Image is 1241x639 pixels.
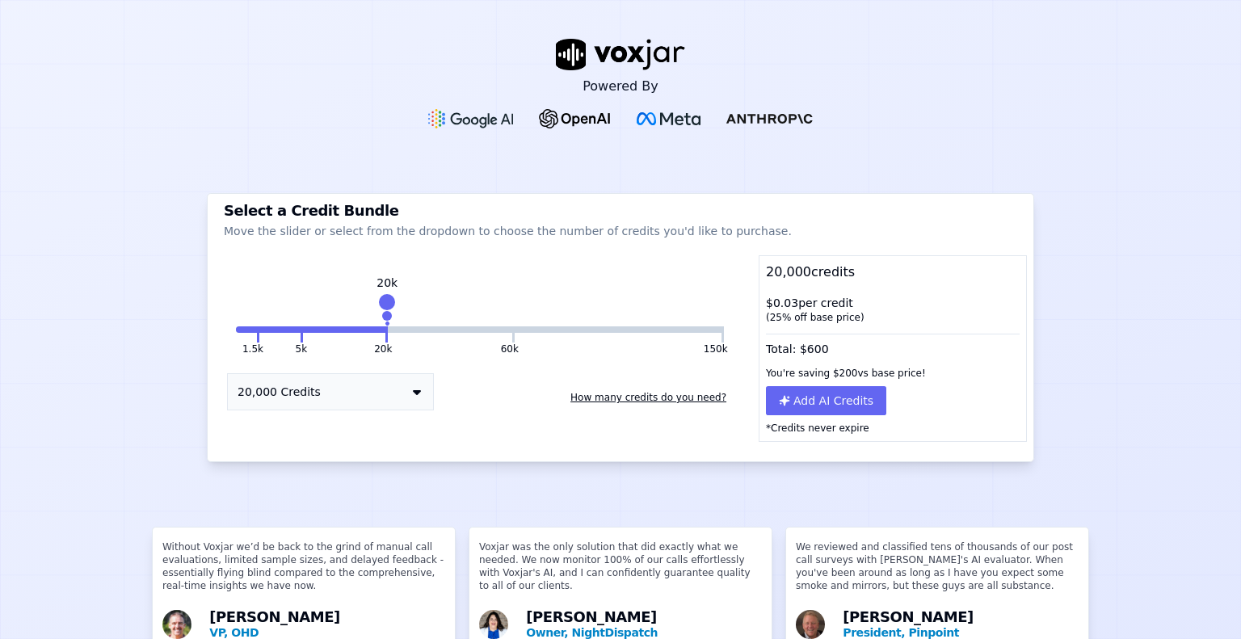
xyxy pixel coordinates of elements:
div: $ 0.03 per credit [759,288,1026,330]
button: 20,000 Credits [227,373,434,410]
button: 20k [374,343,392,355]
p: Voxjar was the only solution that did exactly what we needed. We now monitor 100% of our calls ef... [479,540,762,605]
img: Avatar [796,610,825,639]
p: Powered By [583,77,658,96]
img: Meta Logo [637,112,700,125]
div: 20,000 credits [759,256,1026,288]
img: Avatar [479,610,508,639]
div: You're saving $ 200 vs base price! [759,360,1026,386]
button: 60k [388,326,511,333]
img: OpenAI Logo [539,109,611,128]
button: 150k [704,343,728,355]
button: 60k [501,343,519,355]
div: ( 25 % off base price) [766,311,1020,324]
button: 5k [296,343,308,355]
p: Move the slider or select from the dropdown to choose the number of credits you'd like to purchase. [224,223,1017,239]
button: 150k [515,326,721,333]
div: 20k [377,275,398,291]
button: 20k [303,326,385,333]
div: Total: $ 600 [759,330,1026,360]
button: 1.5k [242,343,263,355]
button: How many credits do you need? [564,385,733,410]
button: Add AI Credits [766,386,886,415]
p: *Credits never expire [759,415,1026,441]
img: voxjar logo [556,39,685,70]
p: We reviewed and classified tens of thousands of our post call surveys with [PERSON_NAME]'s AI eva... [796,540,1079,605]
img: Google gemini Logo [428,109,514,128]
button: 1.5k [236,326,257,333]
button: 5k [259,326,301,333]
img: Avatar [162,610,191,639]
h3: Select a Credit Bundle [224,204,1017,218]
p: Without Voxjar we’d be back to the grind of manual call evaluations, limited sample sizes, and de... [162,540,445,605]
